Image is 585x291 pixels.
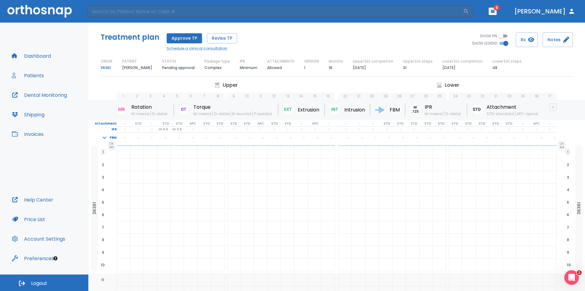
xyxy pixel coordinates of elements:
[8,192,57,207] button: Help Center
[565,262,572,267] span: 10
[479,121,485,126] p: STD
[240,59,245,64] p: IPR
[176,121,182,126] p: STD
[167,33,202,43] button: Approve TP
[445,82,459,89] p: Lower
[548,93,551,99] p: 17
[403,64,406,71] p: 31
[8,49,55,63] a: Dashboard
[101,249,105,255] span: 9
[576,202,581,215] p: 36361
[217,93,219,99] p: 8
[162,64,195,71] p: Pending approval
[101,174,105,180] span: 3
[7,5,72,17] img: Orthosnap
[480,93,485,99] p: 22
[411,121,417,126] p: STD
[533,121,540,126] p: APC
[442,64,456,71] p: [DATE]
[8,68,48,83] button: Patients
[397,121,403,126] p: STD
[370,93,374,99] p: 30
[149,93,151,99] p: 3
[271,121,278,126] p: STD
[452,121,458,126] p: STD
[494,5,500,11] span: 8
[397,93,402,99] p: 28
[357,93,360,99] p: 31
[512,6,578,17] button: [PERSON_NAME]
[467,93,471,99] p: 23
[176,93,179,99] p: 5
[492,64,497,71] p: 48
[313,93,317,99] p: 15
[108,140,115,151] span: OA MX
[101,237,105,242] span: 8
[230,121,237,126] p: STD
[8,88,71,102] button: Dental Monitoring
[410,93,415,99] p: 27
[231,111,253,116] span: B-bucctal
[203,121,210,126] p: STD
[565,187,571,192] span: 4
[438,121,444,126] p: STD
[162,121,169,126] p: STD
[136,93,138,99] p: 2
[204,59,230,64] p: Package type
[565,199,570,205] span: 5
[100,277,105,282] span: 11
[8,212,49,227] a: Price List
[8,127,47,141] button: Invoices
[565,249,570,255] span: 9
[390,106,400,114] p: FBM
[8,251,58,266] button: Preferences
[101,149,105,155] span: 1
[232,93,235,99] p: 9
[565,212,570,217] span: 6
[87,5,463,17] input: Search by Patient Name or Case #
[424,93,428,99] p: 26
[425,104,462,111] p: IPR
[135,121,141,126] p: STD
[353,64,366,71] p: [DATE]
[403,59,433,64] p: Upper Est.steps
[425,111,444,116] span: M-mesial
[123,93,124,99] p: 1
[304,59,319,64] p: VERSION
[101,162,105,167] span: 2
[326,93,330,99] p: 16
[494,93,498,99] p: 21
[564,270,579,285] iframe: Intercom live chat
[245,93,249,99] p: 10
[492,121,499,126] p: STD
[543,32,573,47] button: Notes
[101,59,112,64] p: ORDER
[257,121,264,126] p: APC
[267,59,294,64] p: ATTACHMENTS
[131,104,168,111] p: Rotation
[193,104,273,111] p: Torque
[101,64,111,71] a: 36361
[163,93,165,99] p: 4
[558,140,566,151] span: OA MX
[8,231,69,246] button: Account Settings
[162,59,176,64] p: STATUS
[204,64,222,71] p: Complex
[506,121,512,126] p: STD
[151,111,168,116] span: D-distal
[213,111,231,116] span: D-distal
[487,104,539,111] p: Attachment
[565,224,570,230] span: 7
[223,82,238,89] p: Upper
[487,111,515,116] span: STD-standard
[577,270,582,275] span: 1
[172,127,182,132] p: m 0.3
[207,33,237,43] button: Revise TP
[565,174,570,180] span: 3
[267,64,282,71] p: Allowed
